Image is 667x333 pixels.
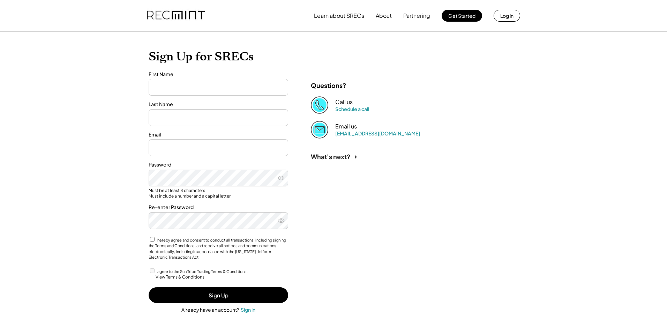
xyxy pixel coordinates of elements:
div: Last Name [149,101,288,108]
button: About [376,9,392,23]
img: recmint-logotype%403x.png [147,4,205,28]
a: [EMAIL_ADDRESS][DOMAIN_NAME] [335,130,420,136]
button: Log in [494,10,520,22]
button: Learn about SRECs [314,9,364,23]
div: Questions? [311,81,346,89]
div: View Terms & Conditions [156,274,204,280]
div: Call us [335,98,353,106]
a: Schedule a call [335,106,369,112]
img: Phone%20copy%403x.png [311,96,328,114]
div: Email us [335,123,357,130]
div: First Name [149,71,288,78]
div: Must be at least 8 characters Must include a number and a capital letter [149,188,288,199]
div: What's next? [311,153,351,161]
button: Get Started [442,10,482,22]
label: I agree to the Sun Tribe Trading Terms & Conditions. [156,269,248,274]
h1: Sign Up for SRECs [149,49,518,64]
div: Email [149,131,288,138]
div: Already have an account? [181,306,239,313]
button: Partnering [403,9,430,23]
div: Re-enter Password [149,204,288,211]
img: Email%202%403x.png [311,121,328,138]
label: I hereby agree and consent to conduct all transactions, including signing the Terms and Condition... [149,238,286,260]
div: Sign in [241,306,255,313]
div: Password [149,161,288,168]
button: Sign Up [149,287,288,303]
